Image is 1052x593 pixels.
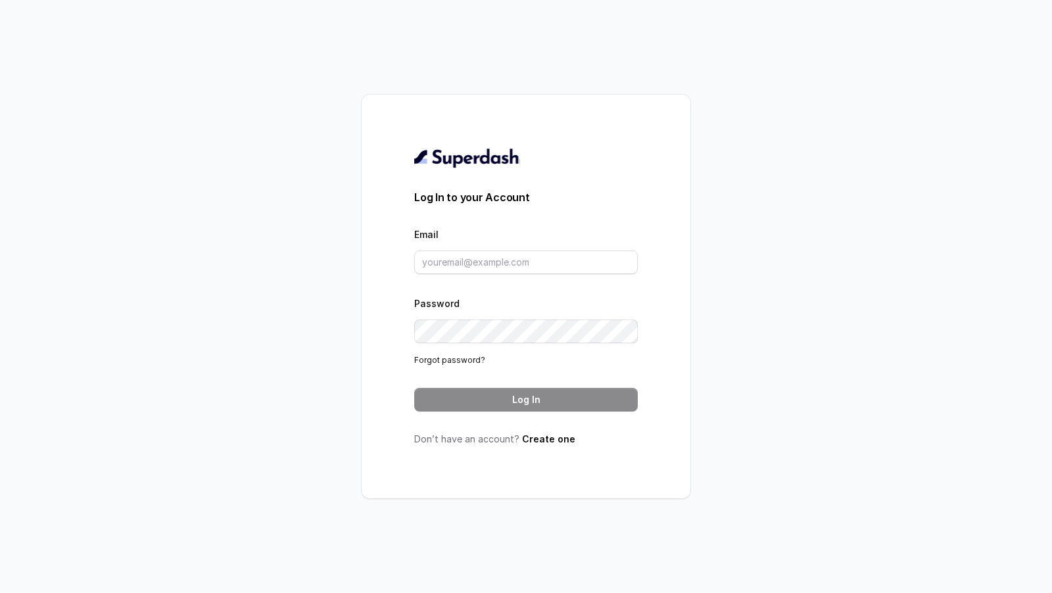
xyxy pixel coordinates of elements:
[414,433,638,446] p: Don’t have an account?
[414,355,485,365] a: Forgot password?
[522,433,575,444] a: Create one
[414,147,520,168] img: light.svg
[414,388,638,412] button: Log In
[414,298,460,309] label: Password
[414,189,638,205] h3: Log In to your Account
[414,250,638,274] input: youremail@example.com
[414,229,439,240] label: Email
